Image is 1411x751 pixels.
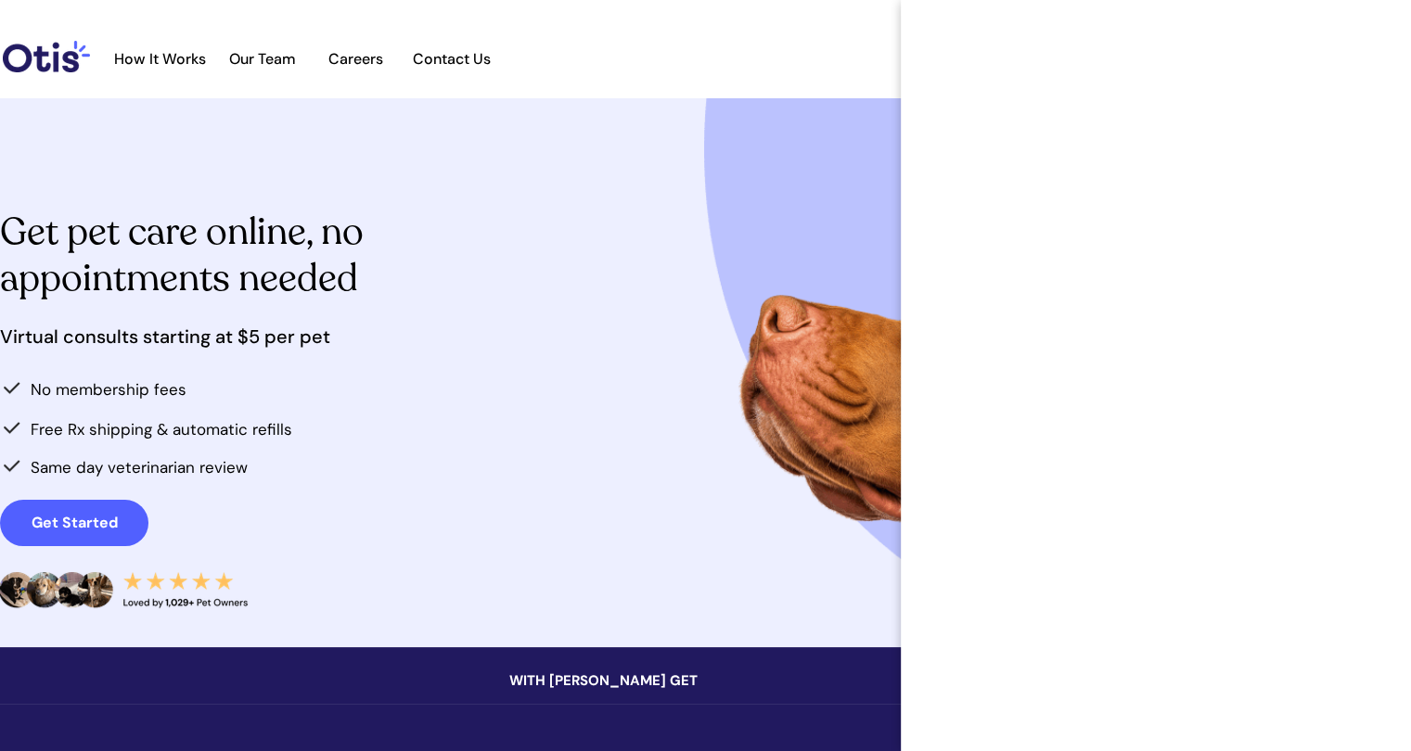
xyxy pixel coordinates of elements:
[217,50,308,68] span: Our Team
[105,50,215,68] span: How It Works
[403,50,500,69] a: Contact Us
[217,50,308,69] a: Our Team
[310,50,401,69] a: Careers
[310,50,401,68] span: Careers
[32,513,118,532] strong: Get Started
[105,50,215,69] a: How It Works
[31,457,248,477] span: Same day veterinarian review
[509,671,698,690] span: WITH [PERSON_NAME] GET
[31,419,292,439] span: Free Rx shipping & automatic refills
[31,379,186,400] span: No membership fees
[403,50,500,68] span: Contact Us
